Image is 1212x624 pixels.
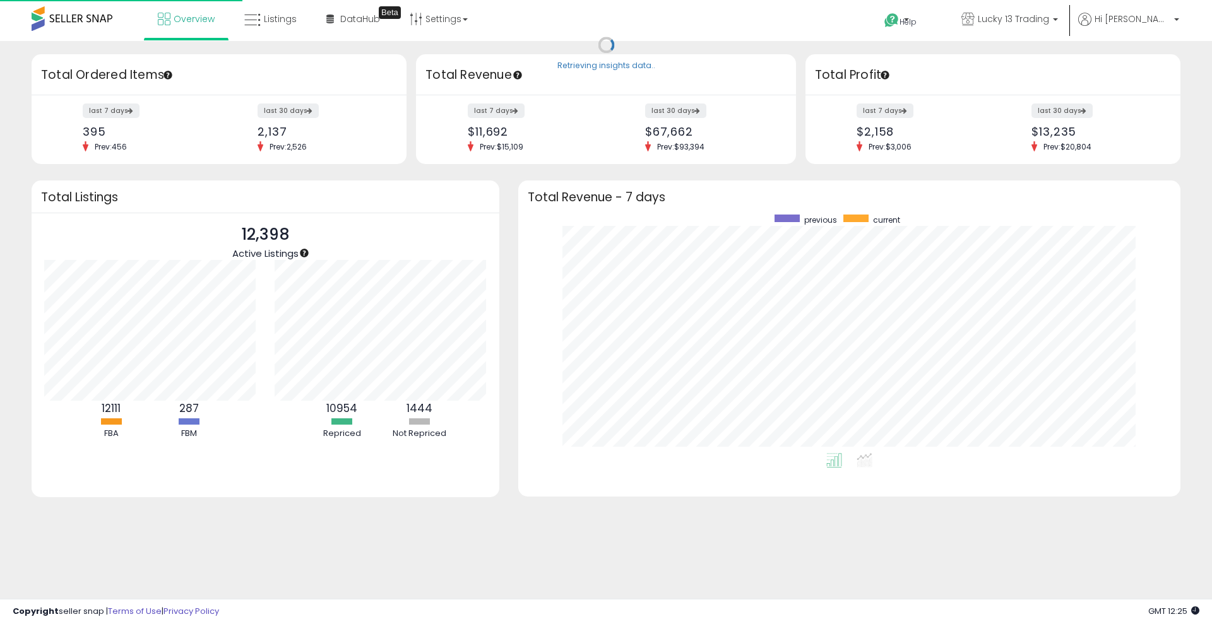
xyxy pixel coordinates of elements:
[978,13,1049,25] span: Lucky 13 Trading
[804,215,837,225] span: previous
[232,247,299,260] span: Active Listings
[1078,13,1179,41] a: Hi [PERSON_NAME]
[1095,13,1170,25] span: Hi [PERSON_NAME]
[41,66,397,84] h3: Total Ordered Items
[179,401,199,416] b: 287
[645,103,706,118] label: last 30 days
[645,125,774,138] div: $67,662
[299,247,310,259] div: Tooltip anchor
[468,103,525,118] label: last 7 days
[264,13,297,25] span: Listings
[162,69,174,81] div: Tooltip anchor
[83,103,140,118] label: last 7 days
[651,141,711,152] span: Prev: $93,394
[151,428,227,440] div: FBM
[382,428,458,440] div: Not Repriced
[407,401,432,416] b: 1444
[263,141,313,152] span: Prev: 2,526
[73,428,149,440] div: FBA
[528,192,1171,202] h3: Total Revenue - 7 days
[258,103,319,118] label: last 30 days
[900,16,917,27] span: Help
[174,13,215,25] span: Overview
[83,125,210,138] div: 395
[857,103,913,118] label: last 7 days
[88,141,133,152] span: Prev: 456
[1031,103,1093,118] label: last 30 days
[1037,141,1098,152] span: Prev: $20,804
[873,215,900,225] span: current
[512,69,523,81] div: Tooltip anchor
[326,401,357,416] b: 10954
[258,125,384,138] div: 2,137
[862,141,918,152] span: Prev: $3,006
[468,125,597,138] div: $11,692
[304,428,380,440] div: Repriced
[425,66,787,84] h3: Total Revenue
[879,69,891,81] div: Tooltip anchor
[815,66,1171,84] h3: Total Profit
[41,192,490,202] h3: Total Listings
[884,13,900,28] i: Get Help
[473,141,530,152] span: Prev: $15,109
[379,6,401,19] div: Tooltip anchor
[874,3,941,41] a: Help
[340,13,380,25] span: DataHub
[232,223,299,247] p: 12,398
[1031,125,1158,138] div: $13,235
[557,61,655,72] div: Retrieving insights data..
[102,401,121,416] b: 12111
[857,125,983,138] div: $2,158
